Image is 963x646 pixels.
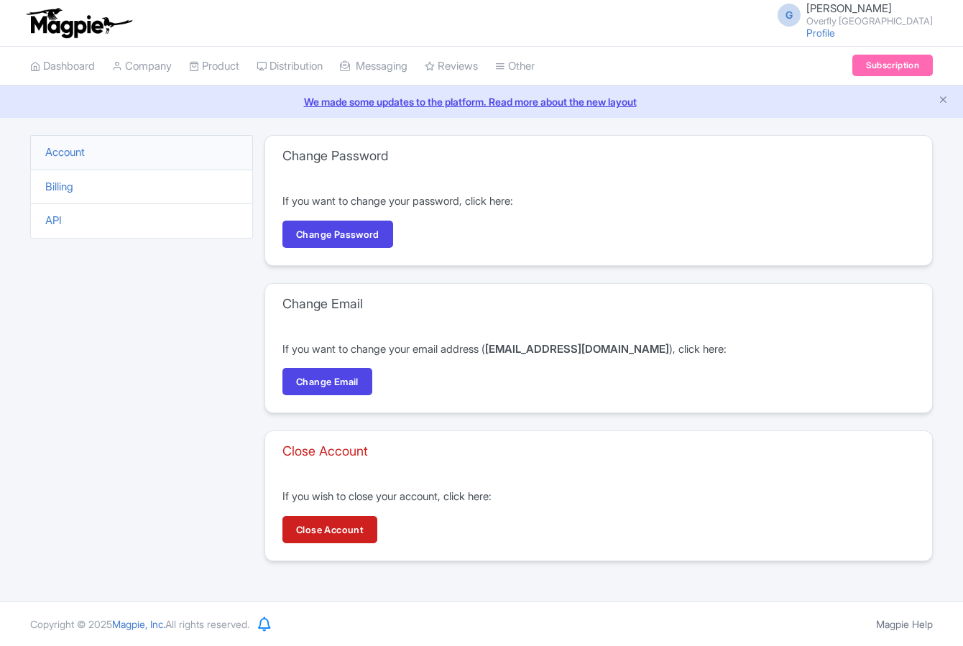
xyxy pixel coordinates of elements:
a: API [45,213,62,227]
a: Change Password [282,221,393,248]
a: Subscription [852,55,933,76]
a: Product [189,47,239,86]
span: [PERSON_NAME] [806,1,892,15]
strong: [EMAIL_ADDRESS][DOMAIN_NAME] [485,342,669,356]
a: We made some updates to the platform. Read more about the new layout [9,94,954,109]
a: Close Account [282,516,377,543]
a: Dashboard [30,47,95,86]
p: If you wish to close your account, click here: [282,489,915,505]
a: Messaging [340,47,407,86]
a: G [PERSON_NAME] Overfly [GEOGRAPHIC_DATA] [769,3,933,26]
a: Distribution [257,47,323,86]
a: Change Email [282,368,372,395]
small: Overfly [GEOGRAPHIC_DATA] [806,17,933,26]
a: Profile [806,27,835,39]
h3: Change Email [282,296,363,312]
span: G [778,4,801,27]
a: Reviews [425,47,478,86]
p: If you want to change your email address ( ), click here: [282,341,915,358]
h3: Close Account [282,443,368,459]
a: Other [495,47,535,86]
a: Account [45,145,85,159]
a: Magpie Help [876,618,933,630]
a: Company [112,47,172,86]
span: Magpie, Inc. [112,618,165,630]
img: logo-ab69f6fb50320c5b225c76a69d11143b.png [23,7,134,39]
a: Billing [45,180,73,193]
h3: Change Password [282,148,388,164]
p: If you want to change your password, click here: [282,193,915,210]
div: Copyright © 2025 All rights reserved. [22,617,258,632]
button: Close announcement [938,93,949,109]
